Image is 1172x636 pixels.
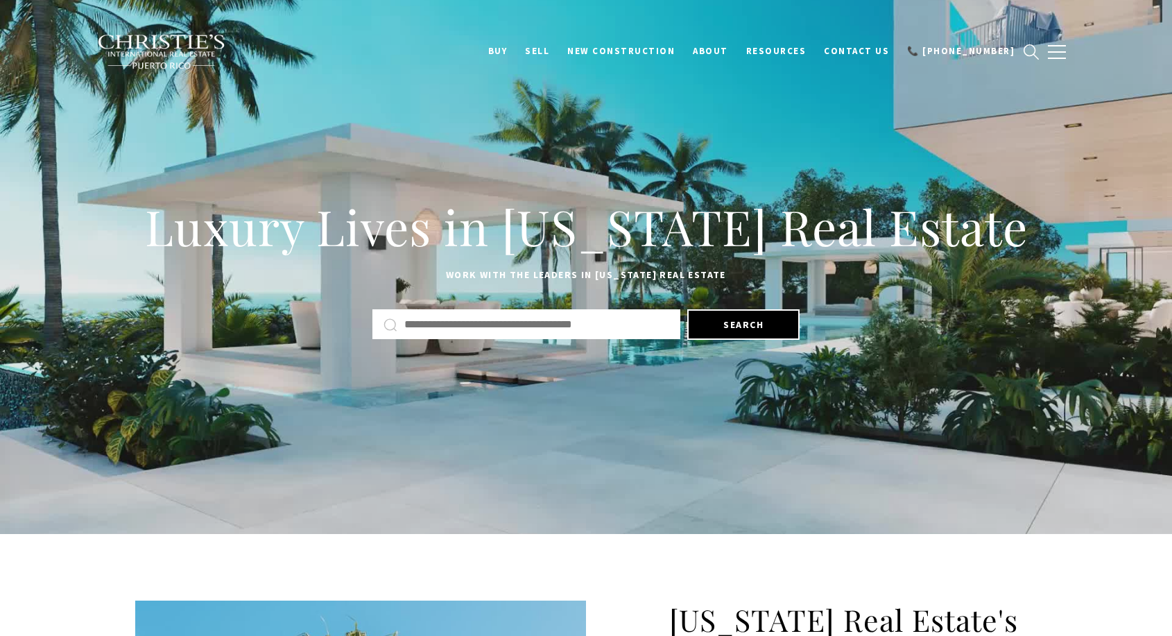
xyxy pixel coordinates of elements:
h1: Luxury Lives in [US_STATE] Real Estate [135,196,1037,257]
a: 📞 [PHONE_NUMBER] [898,38,1024,65]
a: Resources [737,38,816,65]
span: New Construction [567,45,675,57]
a: About [684,38,737,65]
button: Search [687,309,800,340]
img: Christie's International Real Estate black text logo [97,34,226,70]
a: BUY [479,38,517,65]
span: 📞 [PHONE_NUMBER] [907,45,1015,57]
span: Contact Us [824,45,889,57]
p: Work with the leaders in [US_STATE] Real Estate [135,267,1037,284]
a: New Construction [558,38,684,65]
a: SELL [516,38,558,65]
